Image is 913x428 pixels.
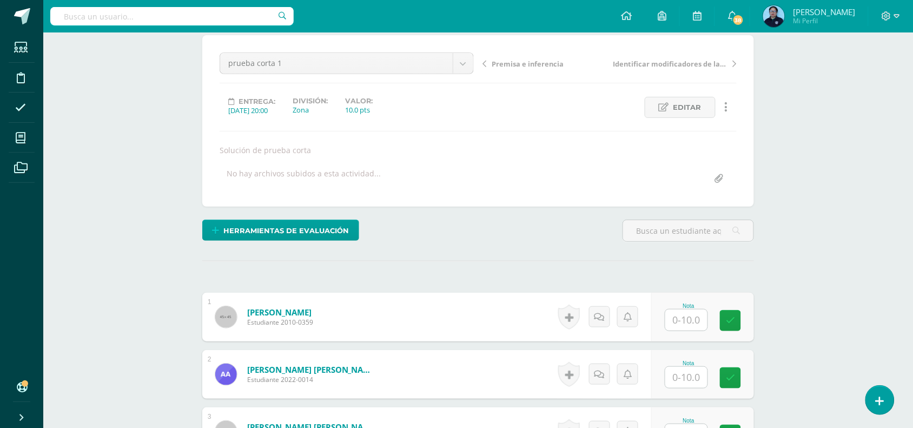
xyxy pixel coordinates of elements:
span: Herramientas de evaluación [224,221,349,241]
div: 10.0 pts [345,105,373,115]
a: [PERSON_NAME] [PERSON_NAME] [247,364,377,375]
span: Identificar modificadores de la oración [613,59,728,69]
input: Busca un usuario... [50,7,294,25]
span: Editar [673,97,702,117]
span: prueba corta 1 [228,53,445,74]
img: b2321dda38d0346e3052fe380a7563d1.png [763,5,785,27]
span: [PERSON_NAME] [793,6,855,17]
label: División: [293,97,328,105]
a: prueba corta 1 [220,53,473,74]
a: [PERSON_NAME] [247,307,313,318]
div: Solución de prueba corta [215,145,741,155]
div: Nota [665,303,712,309]
input: 0-10.0 [665,310,707,331]
img: 83f41ff7a4367ca8daa93f9587ee4aba.png [215,364,237,385]
div: [DATE] 20:00 [228,106,275,115]
span: Entrega: [239,97,275,106]
div: Nota [665,360,712,366]
div: Nota [665,418,712,424]
span: 38 [732,14,744,26]
a: Identificar modificadores de la oración [610,58,737,69]
span: Estudiante 2022-0014 [247,375,377,384]
input: 0-10.0 [665,367,707,388]
div: Zona [293,105,328,115]
span: Estudiante 2010-0359 [247,318,313,327]
img: 45x45 [215,306,237,328]
label: Valor: [345,97,373,105]
input: Busca un estudiante aquí... [623,220,753,241]
span: Mi Perfil [793,16,855,25]
a: Herramientas de evaluación [202,220,359,241]
a: Premisa e inferencia [482,58,610,69]
div: No hay archivos subidos a esta actividad... [227,168,381,189]
span: Premisa e inferencia [492,59,564,69]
